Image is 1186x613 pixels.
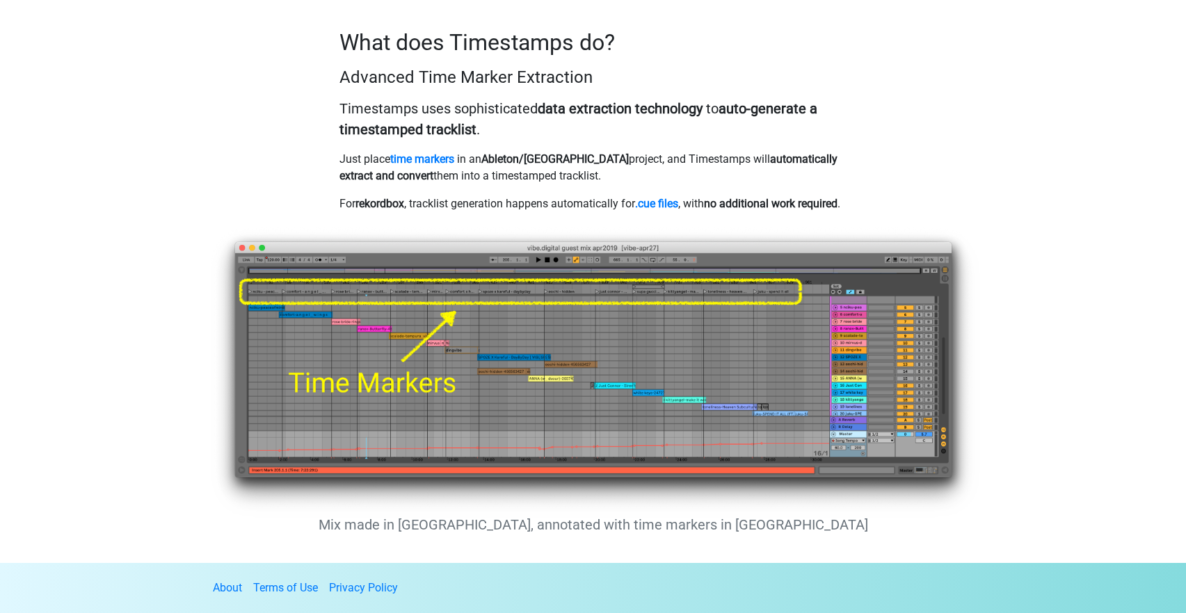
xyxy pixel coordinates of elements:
iframe: Drift Widget Chat Controller [1116,543,1169,596]
a: time markers [390,152,454,166]
a: Terms of Use [253,581,318,594]
strong: rekordbox [355,197,404,210]
a: .cue files [635,197,678,210]
p: Just place in an project, and Timestamps will them into a timestamped tracklist. [339,151,847,184]
p: Mix made in [GEOGRAPHIC_DATA], annotated with time markers in [GEOGRAPHIC_DATA] [207,514,979,535]
img: ableton%20screenshot.png [207,223,979,514]
strong: data extraction technology [538,100,703,117]
a: Privacy Policy [329,581,398,594]
p: Timestamps uses sophisticated to . [339,98,847,140]
strong: no additional work required [704,197,838,210]
strong: Ableton/[GEOGRAPHIC_DATA] [481,152,629,166]
p: For , tracklist generation happens automatically for , with . [339,196,847,212]
a: About [213,581,242,594]
h4: Advanced Time Marker Extraction [339,67,847,88]
h2: What does Timestamps do? [339,29,847,56]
